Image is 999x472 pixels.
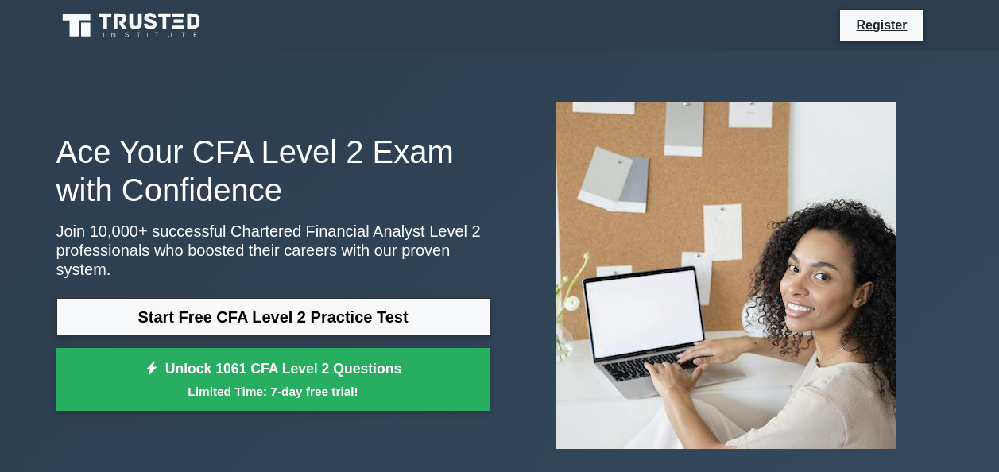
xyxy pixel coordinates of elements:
[56,133,490,209] h1: Ace Your CFA Level 2 Exam with Confidence
[56,222,490,279] p: Join 10,000+ successful Chartered Financial Analyst Level 2 professionals who boosted their caree...
[76,382,470,400] small: Limited Time: 7-day free trial!
[56,298,490,336] a: Start Free CFA Level 2 Practice Test
[56,348,490,412] a: Unlock 1061 CFA Level 2 QuestionsLimited Time: 7-day free trial!
[846,15,916,35] a: Register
